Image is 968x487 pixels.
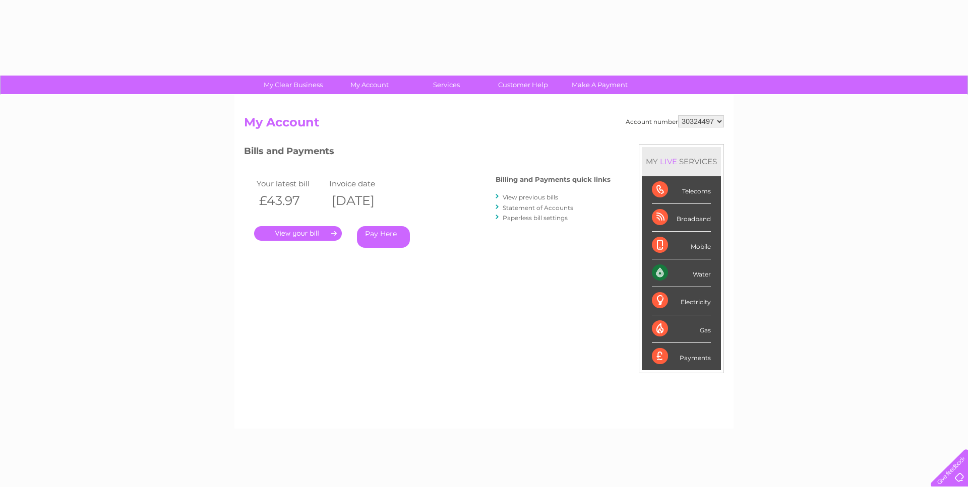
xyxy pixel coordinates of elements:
th: £43.97 [254,190,327,211]
a: Services [405,76,488,94]
div: Water [652,259,711,287]
div: Payments [652,343,711,370]
div: Electricity [652,287,711,315]
div: Account number [626,115,724,127]
a: Statement of Accounts [503,204,573,212]
h3: Bills and Payments [244,144,611,162]
div: MY SERVICES [642,147,721,176]
div: LIVE [658,157,679,166]
a: My Clear Business [252,76,335,94]
a: Paperless bill settings [503,214,568,222]
div: Broadband [652,204,711,232]
td: Invoice date [327,177,399,190]
a: Make A Payment [558,76,641,94]
div: Gas [652,315,711,343]
a: Customer Help [481,76,565,94]
div: Mobile [652,232,711,259]
div: Telecoms [652,176,711,204]
a: . [254,226,342,241]
h4: Billing and Payments quick links [496,176,611,183]
a: Pay Here [357,226,410,248]
th: [DATE] [327,190,399,211]
a: My Account [328,76,411,94]
h2: My Account [244,115,724,134]
a: View previous bills [503,193,558,201]
td: Your latest bill [254,177,327,190]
